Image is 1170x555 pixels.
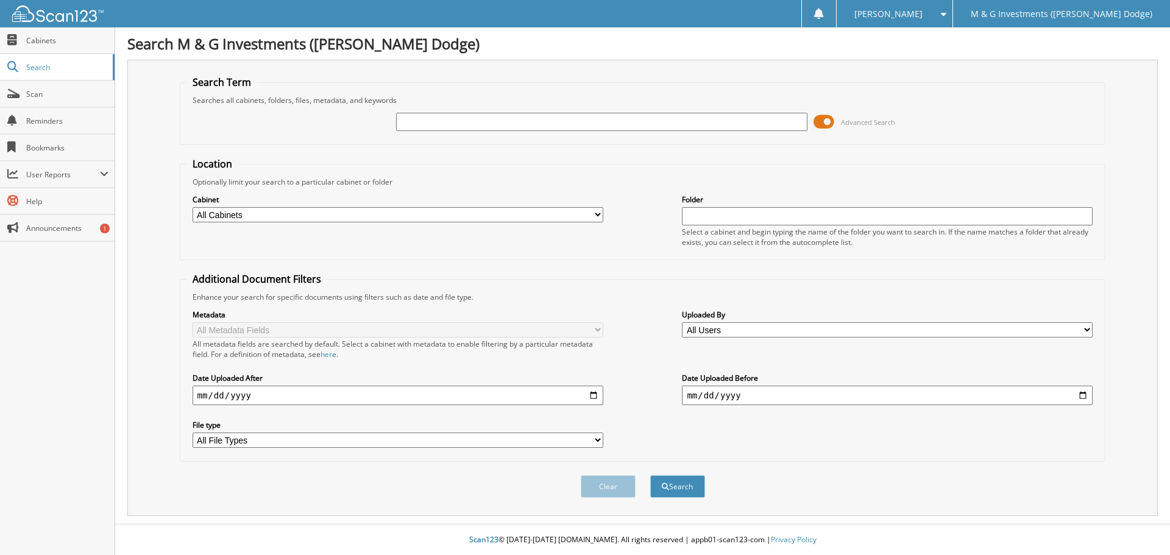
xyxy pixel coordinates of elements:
div: Searches all cabinets, folders, files, metadata, and keywords [186,95,1099,105]
label: Uploaded By [682,309,1093,320]
div: 1 [100,224,110,233]
span: Bookmarks [26,143,108,153]
legend: Location [186,157,238,171]
a: here [321,349,336,359]
label: Folder [682,194,1093,205]
div: Enhance your search for specific documents using filters such as date and file type. [186,292,1099,302]
span: User Reports [26,169,100,180]
span: Scan [26,89,108,99]
span: Search [26,62,107,72]
span: M & G Investments ([PERSON_NAME] Dodge) [971,10,1152,18]
span: Help [26,196,108,207]
button: Clear [581,475,636,498]
label: Metadata [193,309,603,320]
span: Reminders [26,116,108,126]
div: Optionally limit your search to a particular cabinet or folder [186,177,1099,187]
input: start [193,386,603,405]
input: end [682,386,1093,405]
img: scan123-logo-white.svg [12,5,104,22]
div: Select a cabinet and begin typing the name of the folder you want to search in. If the name match... [682,227,1093,247]
span: [PERSON_NAME] [854,10,923,18]
div: All metadata fields are searched by default. Select a cabinet with metadata to enable filtering b... [193,339,603,359]
div: © [DATE]-[DATE] [DOMAIN_NAME]. All rights reserved | appb01-scan123-com | [115,525,1170,555]
a: Privacy Policy [771,534,817,545]
span: Advanced Search [841,118,895,127]
span: Scan123 [469,534,498,545]
label: File type [193,420,603,430]
legend: Additional Document Filters [186,272,327,286]
span: Cabinets [26,35,108,46]
button: Search [650,475,705,498]
label: Date Uploaded Before [682,373,1093,383]
label: Date Uploaded After [193,373,603,383]
label: Cabinet [193,194,603,205]
h1: Search M & G Investments ([PERSON_NAME] Dodge) [127,34,1158,54]
legend: Search Term [186,76,257,89]
span: Announcements [26,223,108,233]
